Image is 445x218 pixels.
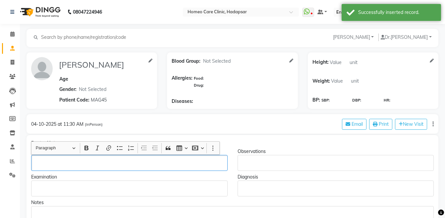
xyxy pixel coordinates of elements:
[238,148,434,155] div: Observations
[342,119,366,130] button: Email
[36,144,70,152] span: Paragraph
[395,119,427,130] button: New Visit
[85,122,103,127] span: (inPerson)
[59,76,68,82] span: Age
[33,143,79,153] button: Paragraph
[321,98,330,103] span: SBP:
[59,97,89,104] span: Patient Code:
[350,76,370,86] input: unit
[238,181,434,196] div: Rich Text Editor, main
[59,86,77,93] span: Gender:
[369,119,392,130] button: Print
[349,57,368,67] input: unit
[31,199,434,206] div: Notes
[172,58,200,65] span: Blood Group:
[329,57,349,67] input: Value
[31,57,53,80] img: profile
[40,34,132,41] input: Search by phone/name/registration/code
[31,181,228,196] div: Rich Text Editor, main
[194,83,204,88] span: Drug:
[331,34,376,41] button: [PERSON_NAME]
[31,174,228,181] div: Examination
[384,98,390,103] span: HR:
[379,121,389,127] span: Print
[172,75,193,89] span: Allergies:
[58,57,146,72] input: Name
[31,155,228,171] div: Rich Text Editor, main
[352,98,361,103] span: DBP:
[358,9,436,16] div: Successfully inserted record.
[73,3,102,21] b: 08047224946
[31,142,219,154] div: Editor toolbar
[58,121,83,127] span: at 11:30 AM
[378,34,434,41] button: Dr.[PERSON_NAME]
[352,121,363,127] span: Email
[312,76,330,86] span: Weight:
[31,121,56,127] span: 04-10-2025
[312,97,320,104] span: BP:
[31,140,434,147] div: Doctor Notes
[17,3,62,21] img: logo
[90,95,146,105] input: Patient Code
[238,174,434,181] div: Diagnosis
[312,57,329,67] span: Height:
[238,155,434,171] div: Rich Text Editor, main
[194,76,204,81] span: Food:
[172,98,193,105] span: Diseases:
[381,34,391,40] span: Dr.
[330,76,350,86] input: Value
